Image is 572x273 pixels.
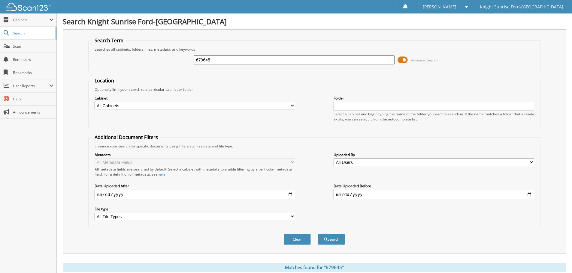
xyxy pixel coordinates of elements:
label: Date Uploaded After [95,183,295,188]
span: Reminders [13,57,53,62]
label: Uploaded By [334,152,534,157]
span: Help [13,96,53,102]
label: Metadata [95,152,295,157]
span: [PERSON_NAME] [423,5,456,9]
input: end [334,190,534,199]
img: scan123-logo-white.svg [6,3,51,11]
h1: Search Knight Sunrise Ford-[GEOGRAPHIC_DATA] [63,16,566,26]
legend: Location [92,77,117,84]
div: Enhance your search for specific documents using filters such as date and file type. [92,144,537,149]
label: Cabinet [95,96,295,101]
span: Knight Sunrise Ford-[GEOGRAPHIC_DATA] [480,5,563,9]
legend: Additional Document Filters [92,134,161,141]
span: Scan [13,44,53,49]
span: Bookmarks [13,70,53,75]
a: here [158,172,165,177]
span: User Reports [13,83,49,88]
label: File type [95,206,295,212]
label: Date Uploaded Before [334,183,534,188]
span: Announcements [13,110,53,115]
div: All metadata fields are searched by default. Select a cabinet with metadata to enable filtering b... [95,167,295,177]
div: Searches all cabinets, folders, files, metadata, and keywords [92,47,537,52]
div: Select a cabinet and begin typing the name of the folder you want to search in. If the name match... [334,111,534,122]
legend: Search Term [92,37,126,44]
label: Folder [334,96,534,101]
div: Optionally limit your search to a particular cabinet or folder [92,87,537,92]
span: Cabinets [13,17,49,22]
button: Search [318,234,345,245]
span: Advanced Search [411,58,438,62]
button: Clear [284,234,311,245]
input: start [95,190,295,199]
div: Matches found for "679645" [63,263,566,272]
span: Search [13,31,53,36]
